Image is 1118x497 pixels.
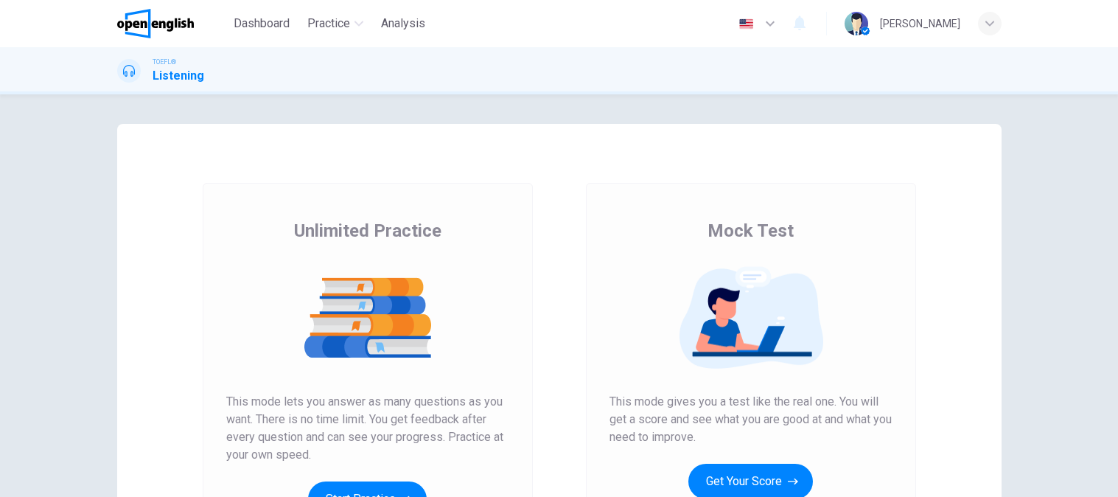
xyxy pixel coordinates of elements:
[381,15,425,32] span: Analysis
[117,9,195,38] img: OpenEnglish logo
[228,10,296,37] button: Dashboard
[737,18,755,29] img: en
[375,10,431,37] button: Analysis
[226,393,509,464] span: This mode lets you answer as many questions as you want. There is no time limit. You get feedback...
[117,9,228,38] a: OpenEnglish logo
[307,15,350,32] span: Practice
[294,219,441,243] span: Unlimited Practice
[708,219,794,243] span: Mock Test
[301,10,369,37] button: Practice
[845,12,868,35] img: Profile picture
[609,393,892,446] span: This mode gives you a test like the real one. You will get a score and see what you are good at a...
[880,15,960,32] div: [PERSON_NAME]
[234,15,290,32] span: Dashboard
[153,57,176,67] span: TOEFL®
[153,67,204,85] h1: Listening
